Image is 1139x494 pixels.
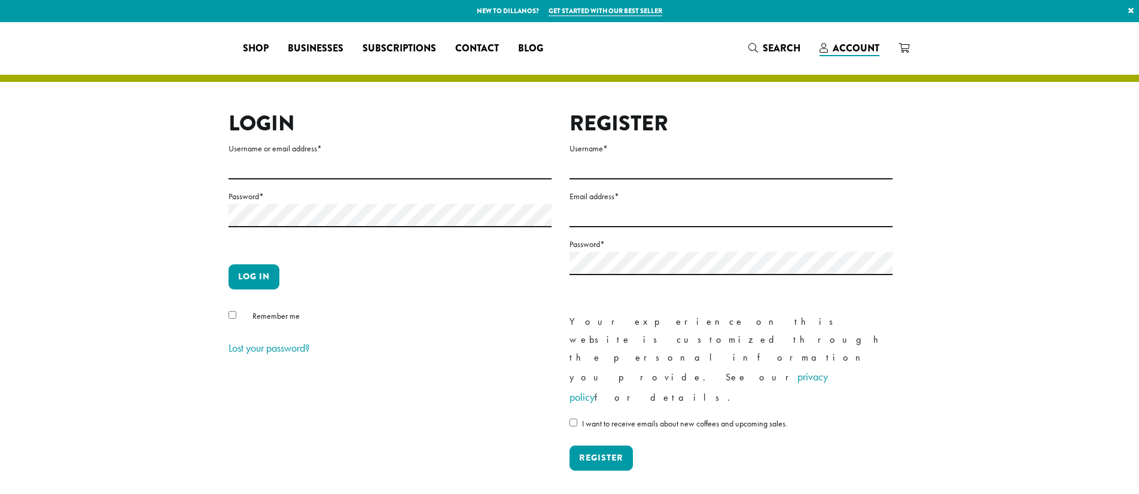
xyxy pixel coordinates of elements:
label: Password [229,189,552,204]
span: Account [833,41,879,55]
p: Your experience on this website is customized through the personal information you provide. See o... [569,313,893,407]
span: Blog [518,41,543,56]
a: Shop [233,39,278,58]
h2: Register [569,111,893,136]
a: privacy policy [569,370,828,404]
input: I want to receive emails about new coffees and upcoming sales. [569,419,577,426]
h2: Login [229,111,552,136]
label: Username or email address [229,141,552,156]
span: Contact [455,41,499,56]
label: Email address [569,189,893,204]
span: Search [763,41,800,55]
span: Businesses [288,41,343,56]
button: Register [569,446,633,471]
span: Subscriptions [363,41,436,56]
a: Lost your password? [229,341,310,355]
a: Get started with our best seller [549,6,662,16]
button: Log in [229,264,279,289]
a: Search [739,38,810,58]
span: Remember me [252,310,300,321]
label: Password [569,237,893,252]
span: I want to receive emails about new coffees and upcoming sales. [582,418,787,429]
label: Username [569,141,893,156]
span: Shop [243,41,269,56]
